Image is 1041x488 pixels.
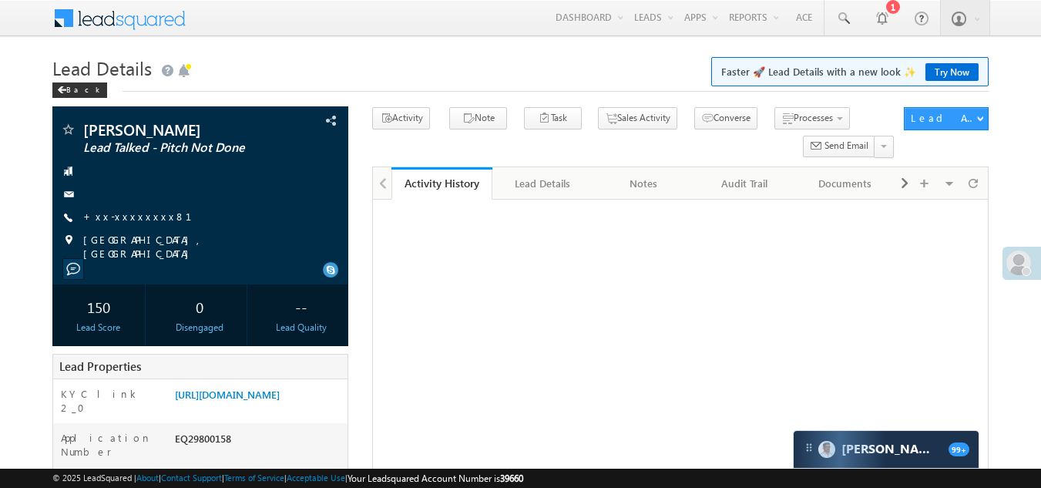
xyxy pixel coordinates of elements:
div: Lead Score [56,321,142,335]
label: KYC link 2_0 [61,387,160,415]
a: Terms of Service [224,473,284,483]
a: Try Now [925,63,979,81]
span: [GEOGRAPHIC_DATA], [GEOGRAPHIC_DATA] [83,233,322,261]
div: Disengaged [157,321,243,335]
div: 0 [157,292,243,321]
div: Audit Trail [707,174,781,193]
button: Lead Actions [904,107,989,130]
div: Lead Quality [258,321,344,335]
div: Lead Actions [911,111,976,125]
button: Sales Activity [598,107,677,130]
span: [PERSON_NAME] [83,122,266,137]
span: 39660 [500,473,523,484]
a: Activity History [391,167,492,200]
div: Notes [606,174,680,193]
div: EQ29800158 [171,431,348,453]
a: Audit Trail [694,167,795,200]
a: Lead Details [492,167,593,200]
a: Contact Support [161,473,222,483]
div: -- [258,292,344,321]
div: Activity History [403,176,481,190]
span: Faster 🚀 Lead Details with a new look ✨ [721,64,979,79]
div: Back [52,82,107,98]
div: 150 [56,292,142,321]
span: Lead Details [52,56,152,80]
span: Your Leadsquared Account Number is [348,473,523,484]
a: +xx-xxxxxxxx81 [83,210,210,223]
span: 99+ [949,443,969,456]
button: Task [524,107,582,130]
a: [URL][DOMAIN_NAME] [175,388,280,401]
button: Send Email [803,136,875,158]
div: Documents [808,174,882,193]
span: © 2025 LeadSquared | | | | | [52,471,523,486]
span: Processes [794,112,833,123]
button: Activity [372,107,430,130]
a: Acceptable Use [287,473,345,483]
span: Send Email [824,139,868,153]
button: Processes [774,107,850,130]
button: Converse [694,107,757,130]
a: Back [52,82,115,95]
a: About [136,473,159,483]
span: Lead Talked - Pitch Not Done [83,140,266,156]
div: carter-dragCarter[PERSON_NAME]99+ [793,430,979,469]
a: Documents [795,167,896,200]
label: Application Number [61,431,160,459]
button: Note [449,107,507,130]
a: Notes [593,167,694,200]
span: Lead Properties [59,358,141,374]
div: Lead Details [505,174,579,193]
